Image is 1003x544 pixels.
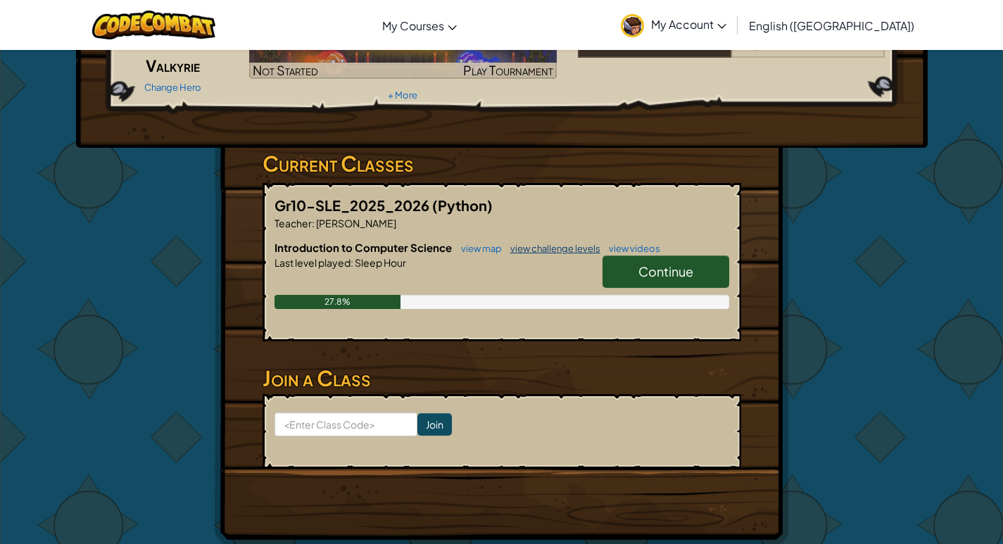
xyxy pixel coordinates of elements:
[263,362,741,394] h3: Join a Class
[253,62,318,78] span: Not Started
[312,217,315,229] span: :
[614,3,733,47] a: My Account
[382,18,444,33] span: My Courses
[353,256,406,269] span: Sleep Hour
[749,18,914,33] span: English ([GEOGRAPHIC_DATA])
[275,412,417,436] input: <Enter Class Code>
[275,241,454,254] span: Introduction to Computer Science
[92,11,215,39] img: CodeCombat logo
[432,196,493,214] span: (Python)
[503,243,600,254] a: view challenge levels
[249,25,557,79] a: Not StartedPlay Tournament
[388,89,417,101] a: + More
[578,44,885,61] a: Gr10-SLE_2025_2026#3/19players
[454,243,502,254] a: view map
[463,62,553,78] span: Play Tournament
[275,196,432,214] span: Gr10-SLE_2025_2026
[315,217,396,229] span: [PERSON_NAME]
[146,56,200,75] span: Valkyrie
[275,217,312,229] span: Teacher
[602,243,660,254] a: view videos
[263,148,741,179] h3: Current Classes
[275,256,351,269] span: Last level played
[417,413,452,436] input: Join
[351,256,353,269] span: :
[375,6,464,44] a: My Courses
[742,6,921,44] a: English ([GEOGRAPHIC_DATA])
[638,263,693,279] span: Continue
[651,17,726,32] span: My Account
[621,14,644,37] img: avatar
[144,82,201,93] a: Change Hero
[275,295,401,309] div: 27.8%
[249,25,557,79] img: Golden Goal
